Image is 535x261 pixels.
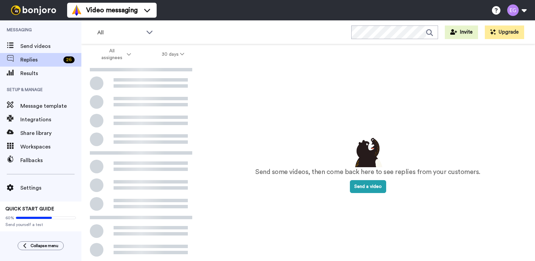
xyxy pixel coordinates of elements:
span: Replies [20,56,61,64]
span: Send videos [20,42,81,50]
span: Workspaces [20,143,81,151]
button: Collapse menu [18,241,64,250]
span: Collapse menu [31,243,58,248]
span: Send yourself a test [5,222,76,227]
a: Send a video [350,184,386,189]
span: 60% [5,215,14,221]
span: QUICK START GUIDE [5,207,54,211]
span: All assignees [98,48,125,61]
button: Send a video [350,180,386,193]
img: bj-logo-header-white.svg [8,5,59,15]
button: All assignees [83,45,146,64]
span: Settings [20,184,81,192]
button: 30 days [146,48,200,60]
span: Share library [20,129,81,137]
p: Send some videos, then come back here to see replies from your customers. [255,167,480,177]
span: Fallbacks [20,156,81,164]
img: results-emptystates.png [351,136,385,167]
span: Integrations [20,116,81,124]
span: Results [20,69,81,77]
img: vm-color.svg [71,5,82,16]
span: All [97,29,143,37]
button: Upgrade [485,25,524,39]
span: Video messaging [86,5,138,15]
div: 26 [63,56,75,63]
button: Invite [445,25,478,39]
span: Message template [20,102,81,110]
